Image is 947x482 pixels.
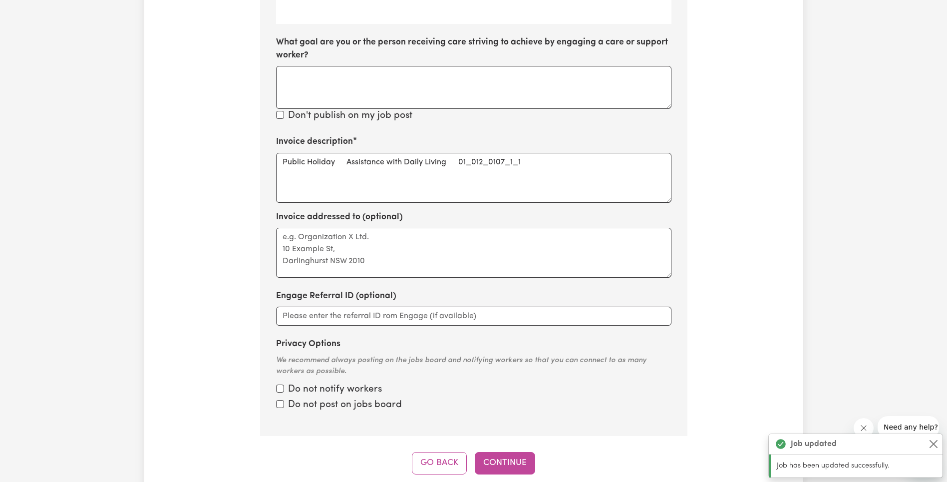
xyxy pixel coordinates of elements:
input: Please enter the referral ID rom Engage (if available) [276,307,671,326]
label: Engage Referral ID (optional) [276,290,396,303]
label: Do not post on jobs board [288,398,402,413]
label: What goal are you or the person receiving care striving to achieve by engaging a care or support ... [276,36,671,62]
label: Privacy Options [276,338,340,351]
label: Invoice addressed to (optional) [276,211,403,224]
iframe: Close message [854,418,874,438]
iframe: Message from company [878,416,939,438]
label: Do not notify workers [288,383,382,397]
label: Invoice description [276,135,353,148]
button: Go Back [412,452,467,474]
div: We recommend always posting on the jobs board and notifying workers so that you can connect to as... [276,355,671,378]
label: Don't publish on my job post [288,109,412,123]
textarea: Public Holiday Assistance with Daily Living 01_012_0107_1_1 [276,153,671,203]
button: Continue [475,452,535,474]
p: Job has been updated successfully. [777,461,937,472]
button: Close [928,438,940,450]
strong: Job updated [791,438,837,450]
